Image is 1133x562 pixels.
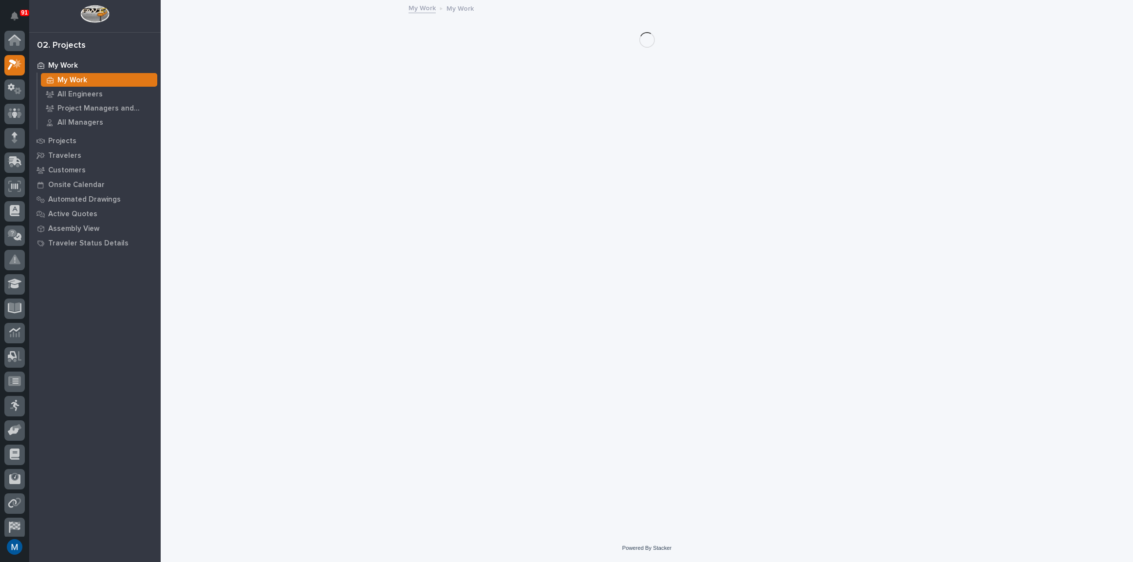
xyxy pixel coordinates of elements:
a: All Managers [37,115,161,129]
p: Onsite Calendar [48,181,105,189]
p: Traveler Status Details [48,239,129,248]
p: Project Managers and Engineers [57,104,153,113]
p: My Work [48,61,78,70]
div: 02. Projects [37,40,86,51]
p: Travelers [48,151,81,160]
button: users-avatar [4,537,25,557]
a: Assembly View [29,221,161,236]
a: Customers [29,163,161,177]
a: Projects [29,133,161,148]
p: 91 [21,9,28,16]
a: Automated Drawings [29,192,161,206]
p: Active Quotes [48,210,97,219]
p: Automated Drawings [48,195,121,204]
p: All Managers [57,118,103,127]
img: Workspace Logo [80,5,109,23]
a: Travelers [29,148,161,163]
a: My Work [29,58,161,73]
button: Notifications [4,6,25,26]
p: Projects [48,137,76,146]
p: All Engineers [57,90,103,99]
p: Customers [48,166,86,175]
div: Notifications91 [12,12,25,27]
p: My Work [446,2,474,13]
a: Onsite Calendar [29,177,161,192]
p: My Work [57,76,87,85]
a: My Work [37,73,161,87]
a: Traveler Status Details [29,236,161,250]
a: Project Managers and Engineers [37,101,161,115]
a: Powered By Stacker [622,545,671,551]
p: Assembly View [48,225,99,233]
a: Active Quotes [29,206,161,221]
a: All Engineers [37,87,161,101]
a: My Work [409,2,436,13]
